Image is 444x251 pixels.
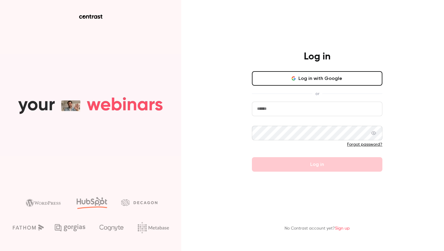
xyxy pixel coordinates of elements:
[121,199,157,206] img: decagon
[285,225,350,232] p: No Contrast account yet?
[252,71,382,86] button: Log in with Google
[312,91,322,97] span: or
[335,226,350,230] a: Sign up
[347,142,382,147] a: Forgot password?
[304,51,330,63] h4: Log in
